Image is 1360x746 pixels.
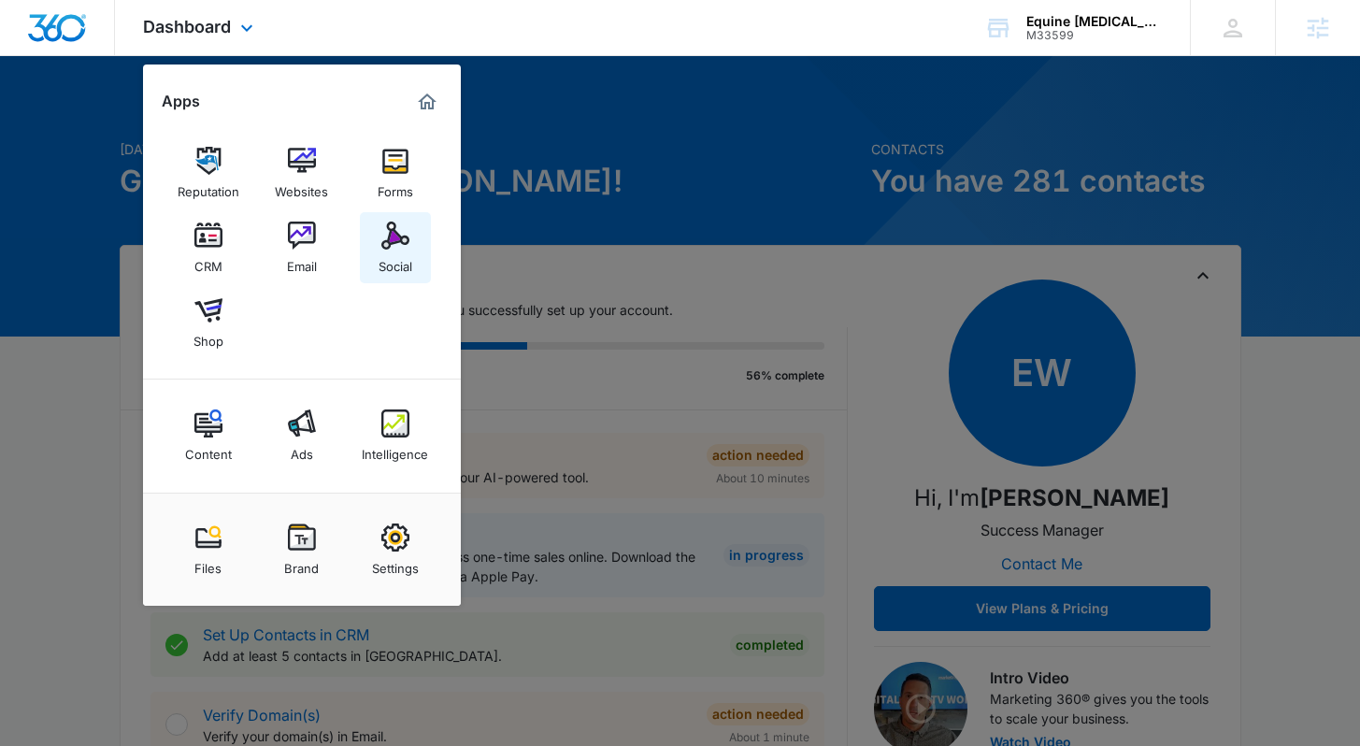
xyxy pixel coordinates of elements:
div: Settings [372,552,419,576]
a: Social [360,212,431,283]
a: Email [266,212,337,283]
a: Content [173,400,244,471]
div: CRM [194,250,222,274]
a: Settings [360,514,431,585]
div: Email [287,250,317,274]
a: Shop [173,287,244,358]
span: Dashboard [143,17,231,36]
div: account id [1026,29,1163,42]
a: Intelligence [360,400,431,471]
div: Content [185,438,232,462]
div: Websites [275,175,328,199]
a: Marketing 360® Dashboard [412,87,442,117]
div: Social [379,250,412,274]
a: Ads [266,400,337,471]
a: Websites [266,137,337,208]
div: Files [194,552,222,576]
div: Brand [284,552,319,576]
a: Forms [360,137,431,208]
a: Reputation [173,137,244,208]
a: Files [173,514,244,585]
div: Intelligence [362,438,428,462]
a: CRM [173,212,244,283]
div: Forms [378,175,413,199]
div: Shop [193,324,223,349]
div: Ads [291,438,313,462]
h2: Apps [162,93,200,110]
a: Brand [266,514,337,585]
div: Reputation [178,175,239,199]
div: account name [1026,14,1163,29]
